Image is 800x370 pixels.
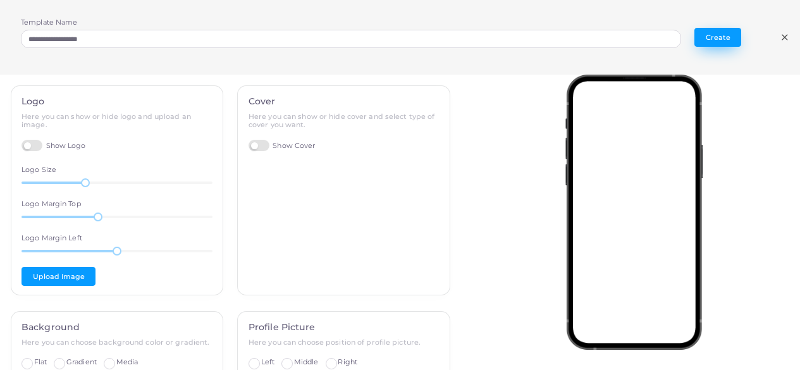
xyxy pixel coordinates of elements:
h6: Here you can choose background color or gradient. [22,338,212,347]
span: Media [116,357,138,366]
button: Upload Image [22,267,95,286]
h4: Background [22,322,212,333]
h6: Here you can choose position of profile picture. [249,338,440,347]
h4: Profile Picture [249,322,440,333]
label: Logo Margin Top [22,199,81,209]
h4: Logo [22,96,212,107]
span: Right [338,357,357,366]
label: Show Logo [22,140,86,152]
label: Show Cover [249,140,316,152]
label: Logo Margin Left [22,233,82,244]
label: Template Name [21,18,77,28]
span: Left [261,357,274,366]
button: Create [694,28,741,47]
h6: Here you can show or hide logo and upload an image. [22,113,212,129]
h6: Here you can show or hide cover and select type of cover you want. [249,113,440,129]
span: Gradient [66,357,97,366]
label: Logo Size [22,165,56,175]
span: Flat [34,357,47,366]
span: Middle [294,357,319,366]
h4: Cover [249,96,440,107]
